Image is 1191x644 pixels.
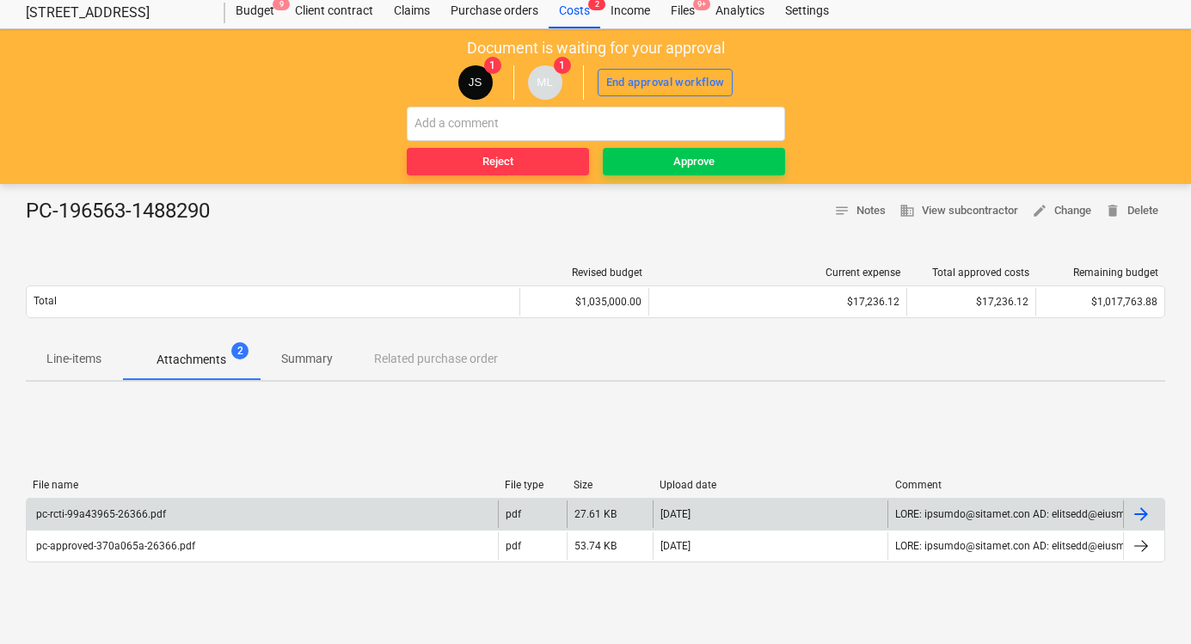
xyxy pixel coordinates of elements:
button: Reject [407,148,589,175]
span: JS [469,76,482,89]
span: delete [1105,203,1120,218]
span: View subcontractor [899,201,1018,221]
div: Jacob Salta [458,65,493,100]
p: Total [34,294,57,309]
p: Document is waiting for your approval [467,38,725,58]
span: edit [1032,203,1047,218]
div: [DATE] [660,508,691,520]
p: Attachments [157,351,226,369]
div: [DATE] [660,540,691,552]
iframe: Chat Widget [1105,561,1191,644]
span: ML [537,76,553,89]
div: Reject [482,152,513,172]
button: Change [1025,198,1098,224]
div: File name [33,479,491,491]
div: $17,236.12 [906,288,1035,316]
span: 1 [484,57,501,74]
div: Matt Lebon [528,65,562,100]
button: End approval workflow [598,69,734,96]
span: 1 [554,57,571,74]
div: Revised budget [527,267,642,279]
button: Delete [1098,198,1165,224]
span: business [899,203,915,218]
button: Approve [603,148,785,175]
span: 2 [231,342,249,359]
div: 27.61 KB [574,508,617,520]
div: Comment [895,479,1117,491]
div: $17,236.12 [656,296,899,308]
div: pdf [506,540,521,552]
input: Add a comment [407,107,785,141]
p: Line-items [46,350,101,368]
div: Current expense [656,267,900,279]
div: PC-196563-1488290 [26,198,224,225]
div: pdf [506,508,521,520]
span: $1,017,763.88 [1091,296,1157,308]
span: Delete [1105,201,1158,221]
div: $1,035,000.00 [519,288,648,316]
div: pc-rcti-99a43965-26366.pdf [34,508,166,520]
div: pc-approved-370a065a-26366.pdf [34,540,195,552]
div: Total approved costs [914,267,1029,279]
div: Remaining budget [1043,267,1158,279]
button: Notes [827,198,893,224]
div: [STREET_ADDRESS] [26,4,205,22]
p: Summary [281,350,333,368]
div: Size [574,479,646,491]
span: notes [834,203,850,218]
div: Approve [673,152,715,172]
div: End approval workflow [606,73,725,93]
span: Change [1032,201,1091,221]
div: File type [505,479,560,491]
button: View subcontractor [893,198,1025,224]
div: 53.74 KB [574,540,617,552]
span: Notes [834,201,886,221]
div: Upload date [660,479,881,491]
